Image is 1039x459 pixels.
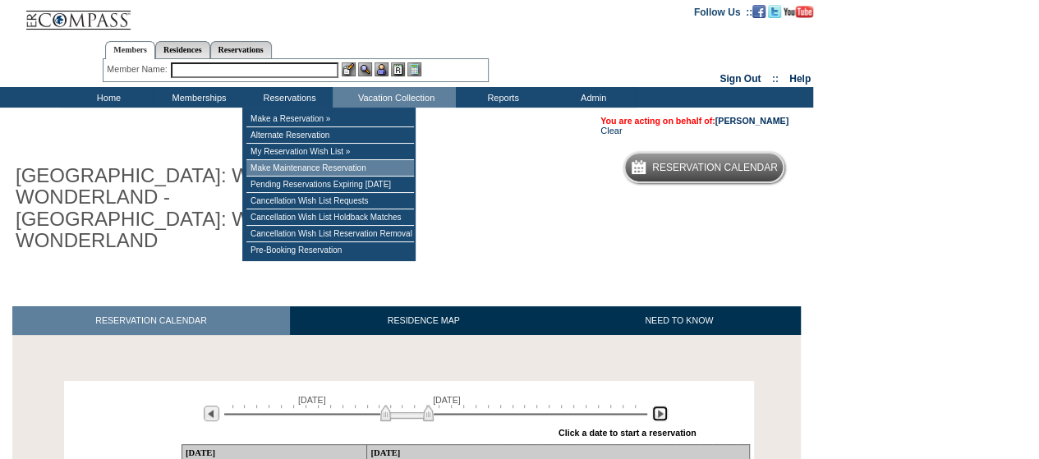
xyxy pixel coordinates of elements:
td: Make a Reservation » [246,111,414,127]
td: Vacation Collection [333,87,456,108]
td: Home [62,87,152,108]
a: Subscribe to our YouTube Channel [784,6,813,16]
a: NEED TO KNOW [557,306,801,335]
span: [DATE] [298,395,326,405]
span: [DATE] [433,395,461,405]
img: Impersonate [375,62,388,76]
a: [PERSON_NAME] [715,116,788,126]
a: Members [105,41,155,59]
img: Become our fan on Facebook [752,5,765,18]
img: Reservations [391,62,405,76]
img: Follow us on Twitter [768,5,781,18]
a: RESIDENCE MAP [290,306,558,335]
div: Member Name: [107,62,170,76]
td: Reservations [242,87,333,108]
img: b_calculator.gif [407,62,421,76]
td: Alternate Reservation [246,127,414,144]
a: Clear [600,126,622,135]
img: Next [652,406,668,421]
img: Previous [204,406,219,421]
a: Become our fan on Facebook [752,6,765,16]
a: Sign Out [719,73,761,85]
img: View [358,62,372,76]
td: Cancellation Wish List Reservation Removal [246,226,414,242]
td: Admin [546,87,637,108]
a: RESERVATION CALENDAR [12,306,290,335]
h5: Reservation Calendar [652,163,778,173]
td: Memberships [152,87,242,108]
td: Cancellation Wish List Holdback Matches [246,209,414,226]
img: b_edit.gif [342,62,356,76]
td: Pre-Booking Reservation [246,242,414,258]
h1: [GEOGRAPHIC_DATA]: WINTER WONDERLAND - [GEOGRAPHIC_DATA]: WINTER WONDERLAND [12,162,380,255]
td: My Reservation Wish List » [246,144,414,160]
a: Reservations [210,41,272,58]
td: Pending Reservations Expiring [DATE] [246,177,414,193]
td: Make Maintenance Reservation [246,160,414,177]
a: Residences [155,41,210,58]
img: Subscribe to our YouTube Channel [784,6,813,18]
td: Cancellation Wish List Requests [246,193,414,209]
a: Help [789,73,811,85]
span: :: [772,73,779,85]
a: Follow us on Twitter [768,6,781,16]
span: You are acting on behalf of: [600,116,788,126]
td: Follow Us :: [694,5,752,18]
td: Reports [456,87,546,108]
div: Click a date to start a reservation [559,428,696,438]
